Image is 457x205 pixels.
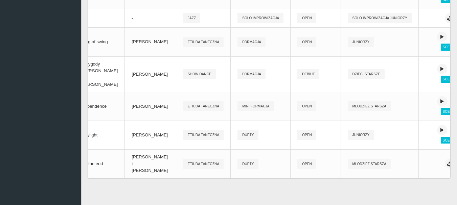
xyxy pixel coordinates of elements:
[125,92,176,121] td: [PERSON_NAME]
[348,13,412,23] span: Solo Improwizacja Juniorzy
[75,28,125,56] td: King of swing
[297,69,319,79] span: Debiut
[297,159,316,169] span: Open
[183,69,216,79] span: Show Dance
[125,150,176,178] td: [PERSON_NAME] i [PERSON_NAME]
[348,101,391,111] span: Młodzież starsza
[125,56,176,92] td: [PERSON_NAME]
[237,37,266,47] span: Formacja
[348,37,374,47] span: Juniorzy
[297,13,316,23] span: Open
[441,108,457,115] span: Scena
[125,28,176,56] td: [PERSON_NAME]
[183,101,224,111] span: Etiuda Taneczna
[441,76,457,82] span: Scena
[237,101,274,111] span: Mini Formacja
[297,130,316,140] span: Open
[237,69,266,79] span: Formacja
[125,9,176,28] td: -
[183,159,224,169] span: Etiuda Taneczna
[237,159,258,169] span: Duety
[125,121,176,149] td: [PERSON_NAME]
[75,56,125,92] td: Przygody [PERSON_NAME] i [PERSON_NAME]
[297,37,316,47] span: Open
[183,130,224,140] span: Etiuda Taneczna
[348,69,385,79] span: Dzieci Starsze
[237,13,283,23] span: Solo Improwizacja
[297,101,316,111] span: Open
[441,137,457,144] span: Scena
[348,130,374,140] span: Juniorzy
[348,159,391,169] span: Młodzież starsza
[441,44,457,50] span: Scena
[183,13,200,23] span: Jazz
[75,92,125,121] td: Dependence
[75,9,125,28] td: -
[237,130,258,140] span: Duety
[183,37,224,47] span: Etiuda Taneczna
[75,150,125,178] td: Till the end
[75,121,125,149] td: Daylight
